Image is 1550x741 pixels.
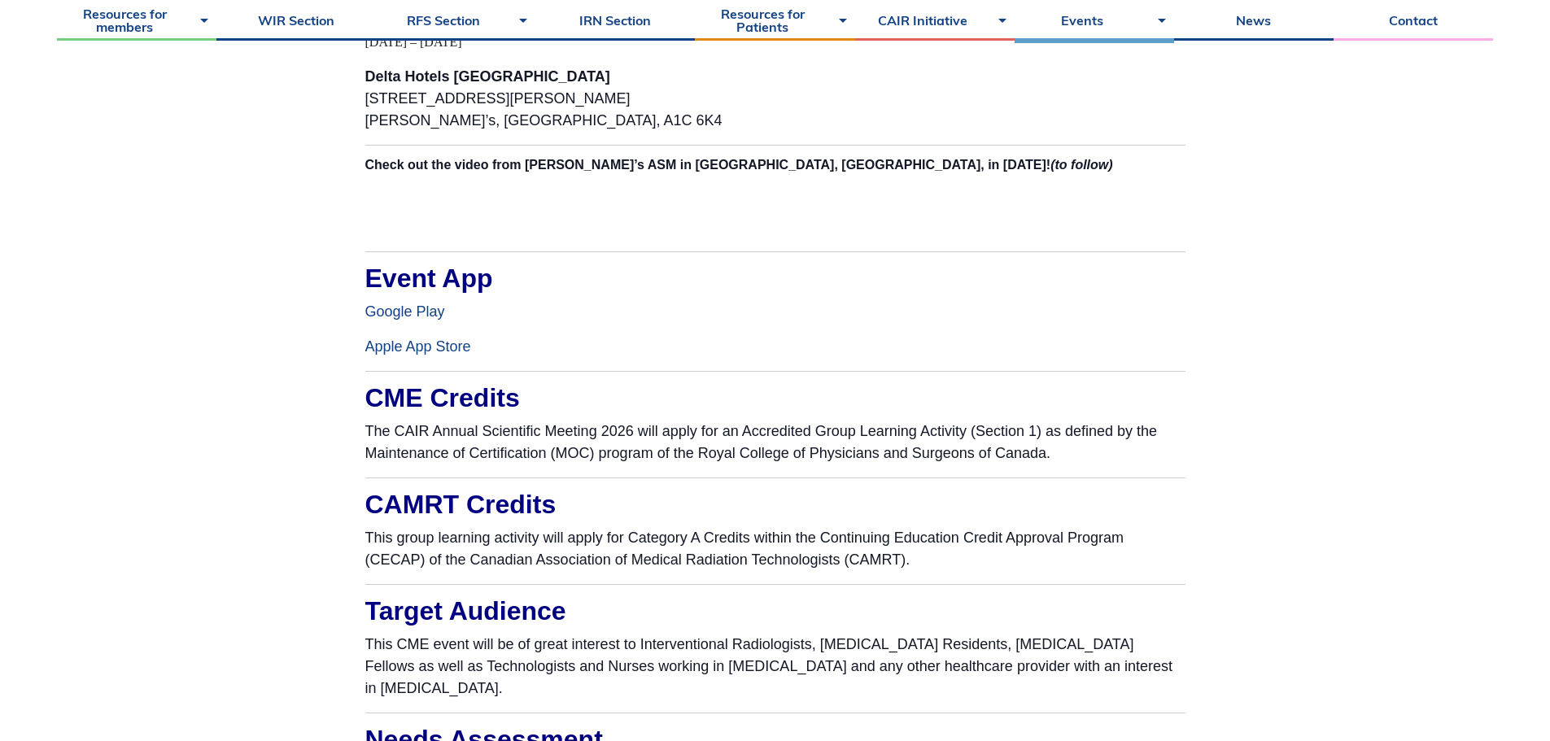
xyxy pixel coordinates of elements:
[1050,158,1112,172] span: (to follow)
[365,634,1185,700] p: This CME event will be of great interest to Interventional Radiologists, [MEDICAL_DATA] Residents...
[365,596,566,625] span: Target Audience
[365,527,1185,571] p: This group learning activity will apply for Category A Credits within the Continuing Education Cr...
[365,68,610,85] strong: Delta Hotels [GEOGRAPHIC_DATA]
[365,338,471,355] a: Apple App Store
[365,421,1185,464] p: The CAIR Annual Scientific Meeting 2026 will apply for an Accredited Group Learning Activity (Sec...
[365,383,520,412] span: CME Credits
[365,264,493,293] span: Event App
[365,303,445,320] a: Google Play
[365,35,462,49] span: [DATE] – [DATE]
[365,490,557,519] span: CAMRT Credits
[365,68,723,129] span: [STREET_ADDRESS][PERSON_NAME] [PERSON_NAME]’s, [GEOGRAPHIC_DATA], A1C 6K4
[365,159,1185,172] h2: Check out the video from [PERSON_NAME]’s ASM in [GEOGRAPHIC_DATA], [GEOGRAPHIC_DATA], in [DATE]!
